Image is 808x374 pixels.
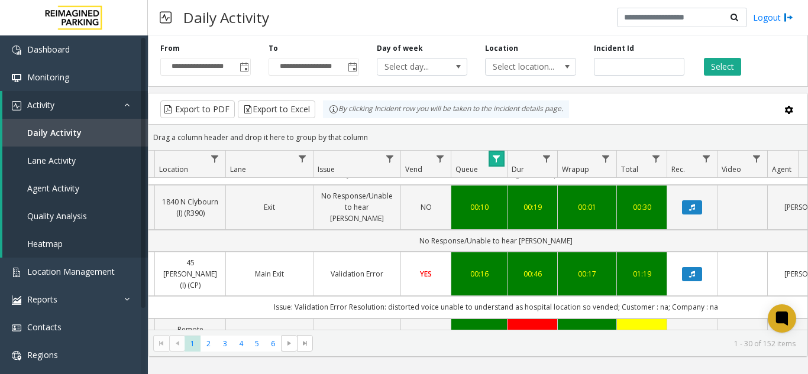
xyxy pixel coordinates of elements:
[598,151,614,167] a: Wrapup Filter Menu
[281,335,297,352] span: Go to the next page
[420,269,432,279] span: YES
[722,164,741,174] span: Video
[177,3,275,32] h3: Daily Activity
[27,210,87,222] span: Quality Analysis
[321,190,393,225] a: No Response/Unable to hear [PERSON_NAME]
[485,43,518,54] label: Location
[405,164,422,174] span: Vend
[201,336,216,352] span: Page 2
[27,99,54,110] span: Activity
[621,164,638,174] span: Total
[2,174,148,202] a: Agent Activity
[185,336,201,352] span: Page 1
[377,58,449,75] span: Select day...
[27,294,57,305] span: Reports
[382,151,398,167] a: Issue Filter Menu
[237,58,250,75] span: Toggle popup
[217,336,233,352] span: Page 3
[269,43,278,54] label: To
[2,91,148,119] a: Activity
[207,151,223,167] a: Location Filter Menu
[539,151,555,167] a: Dur Filter Menu
[345,58,358,75] span: Toggle popup
[12,73,21,83] img: 'icon'
[12,295,21,305] img: 'icon'
[377,43,423,54] label: Day of week
[671,164,685,174] span: Rec.
[594,43,634,54] label: Incident Id
[772,164,791,174] span: Agent
[2,119,148,147] a: Daily Activity
[160,100,235,118] button: Export to PDF
[297,335,313,352] span: Go to the last page
[162,257,218,291] a: 45 [PERSON_NAME] (I) (CP)
[458,268,500,279] a: 00:16
[320,339,796,349] kendo-pager-info: 1 - 30 of 152 items
[233,336,249,352] span: Page 4
[295,151,311,167] a: Lane Filter Menu
[12,323,21,333] img: 'icon'
[318,164,335,174] span: Issue
[704,58,741,76] button: Select
[300,339,310,348] span: Go to the last page
[624,201,660,213] a: 00:30
[249,336,265,352] span: Page 5
[265,336,281,352] span: Page 6
[458,201,500,213] a: 00:10
[27,183,79,194] span: Agent Activity
[12,45,21,55] img: 'icon'
[12,268,21,277] img: 'icon'
[160,3,172,32] img: pageIcon
[12,351,21,360] img: 'icon'
[27,71,69,83] span: Monitoring
[27,127,82,138] span: Daily Activity
[512,164,524,174] span: Dur
[27,155,76,166] span: Lane Activity
[27,266,115,277] span: Location Management
[285,339,294,348] span: Go to the next page
[408,201,444,213] a: NO
[648,151,664,167] a: Total Filter Menu
[321,268,393,279] a: Validation Error
[565,201,609,213] div: 00:01
[486,58,557,75] span: Select location...
[562,164,589,174] span: Wrapup
[159,164,188,174] span: Location
[329,105,338,114] img: infoIcon.svg
[27,349,58,360] span: Regions
[323,100,569,118] div: By clicking Incident row you will be taken to the incident details page.
[233,268,306,279] a: Main Exit
[699,151,715,167] a: Rec. Filter Menu
[784,11,793,24] img: logout
[162,324,218,358] a: Remote Monitoring Locations (L)
[148,127,807,148] div: Drag a column header and drop it here to group by that column
[160,43,180,54] label: From
[2,202,148,230] a: Quality Analysis
[489,151,505,167] a: Queue Filter Menu
[27,44,70,55] span: Dashboard
[2,230,148,258] a: Heatmap
[432,151,448,167] a: Vend Filter Menu
[624,268,660,279] a: 01:19
[148,151,807,330] div: Data table
[749,151,765,167] a: Video Filter Menu
[753,11,793,24] a: Logout
[12,101,21,110] img: 'icon'
[230,164,246,174] span: Lane
[515,201,550,213] a: 00:19
[515,268,550,279] a: 00:46
[2,147,148,174] a: Lane Activity
[27,238,63,249] span: Heatmap
[27,321,62,333] span: Contacts
[565,268,609,279] a: 00:17
[162,196,218,219] a: 1840 N Clybourn (I) (R390)
[408,268,444,279] a: YES
[421,202,432,212] span: NO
